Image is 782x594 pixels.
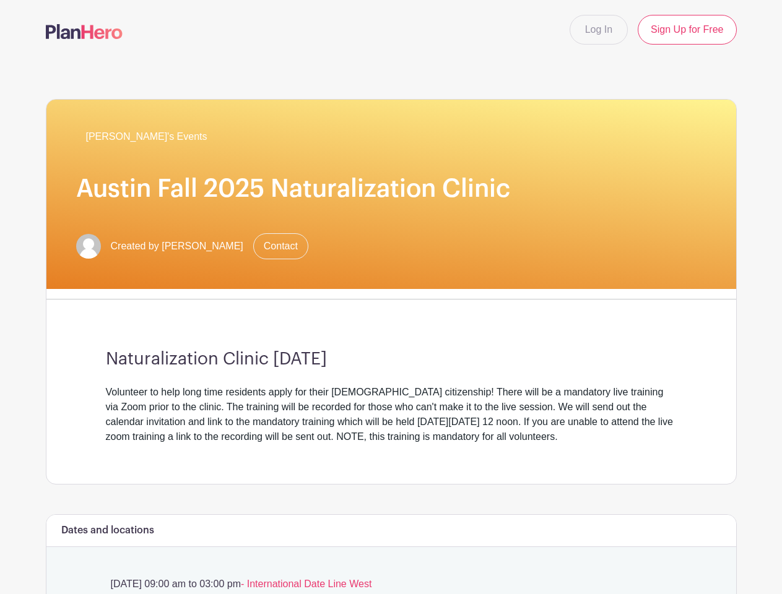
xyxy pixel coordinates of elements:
[570,15,628,45] a: Log In
[76,234,101,259] img: default-ce2991bfa6775e67f084385cd625a349d9dcbb7a52a09fb2fda1e96e2d18dcdb.png
[638,15,736,45] a: Sign Up for Free
[76,174,706,204] h1: Austin Fall 2025 Naturalization Clinic
[106,385,677,444] div: Volunteer to help long time residents apply for their [DEMOGRAPHIC_DATA] citizenship! There will ...
[106,577,677,592] p: [DATE] 09:00 am to 03:00 pm
[241,579,371,589] span: - International Date Line West
[111,239,243,254] span: Created by [PERSON_NAME]
[253,233,308,259] a: Contact
[86,129,207,144] span: [PERSON_NAME]'s Events
[61,525,154,536] h6: Dates and locations
[106,349,677,370] h3: Naturalization Clinic [DATE]
[46,24,123,39] img: logo-507f7623f17ff9eddc593b1ce0a138ce2505c220e1c5a4e2b4648c50719b7d32.svg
